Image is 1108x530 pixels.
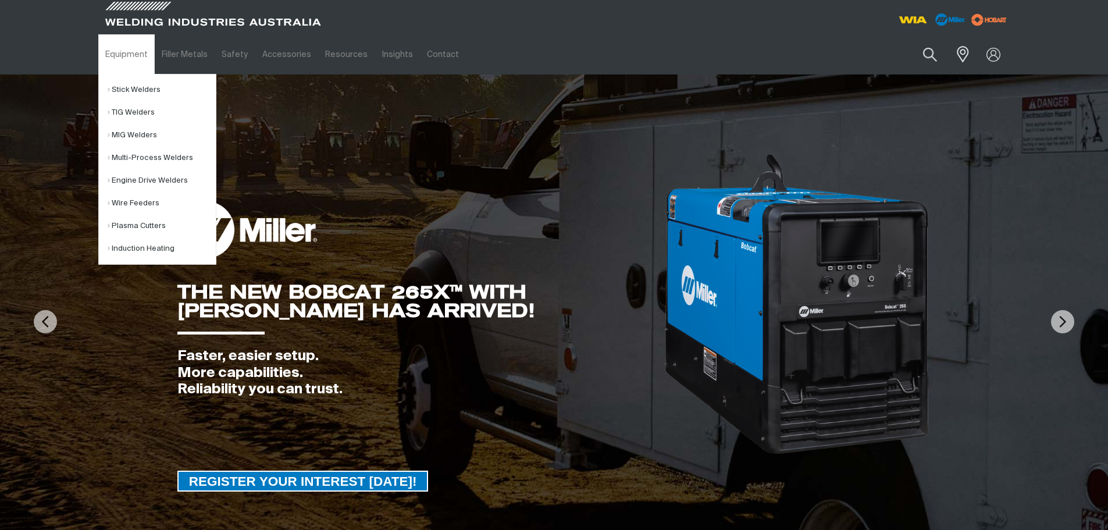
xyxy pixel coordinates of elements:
[108,169,216,192] a: Engine Drive Welders
[108,215,216,237] a: Plasma Cutters
[1051,310,1074,333] img: NextArrow
[34,310,57,333] img: PrevArrow
[108,192,216,215] a: Wire Feeders
[108,124,216,147] a: MIG Welders
[98,34,155,74] a: Equipment
[177,348,663,398] div: Faster, easier setup. More capabilities. Reliability you can trust.
[420,34,466,74] a: Contact
[108,101,216,124] a: TIG Welders
[108,79,216,101] a: Stick Welders
[895,41,949,68] input: Product name or item number...
[179,471,427,492] span: REGISTER YOUR INTEREST [DATE]!
[910,41,950,68] button: Search products
[318,34,375,74] a: Resources
[155,34,215,74] a: Filler Metals
[177,283,663,320] div: THE NEW BOBCAT 265X™ WITH [PERSON_NAME] HAS ARRIVED!
[108,147,216,169] a: Multi-Process Welders
[108,237,216,260] a: Induction Heating
[177,471,429,492] a: REGISTER YOUR INTEREST TODAY!
[215,34,255,74] a: Safety
[375,34,419,74] a: Insights
[255,34,318,74] a: Accessories
[98,74,216,265] ul: Equipment Submenu
[98,34,782,74] nav: Main
[968,11,1010,29] img: miller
